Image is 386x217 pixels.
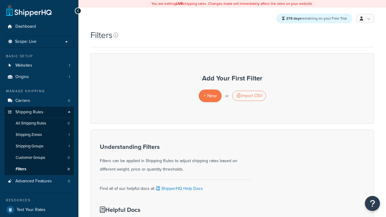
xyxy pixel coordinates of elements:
li: Shipping Rules [5,107,74,175]
li: Filters [5,164,74,175]
a: Websites 1 [5,60,74,71]
li: All Shipping Rules [5,118,74,129]
h3: Helpful Docs [100,206,223,213]
span: Dashboard [15,24,36,29]
p: or [225,92,229,100]
span: 0 [68,155,70,160]
h3: Understanding Filters [100,143,251,150]
span: All Shipping Rules [16,121,46,126]
a: + New [199,90,222,102]
li: Shipping Groups [5,141,74,152]
a: Test Your Rates [5,204,74,215]
a: Shipping Rules [5,107,74,118]
span: 0 [68,121,70,126]
div: Basic Setup [5,54,74,59]
a: Advanced Features 0 [5,176,74,187]
div: Filters can be applied in Shipping Rules to adjust shipping rates based on different weight, pric... [100,143,251,174]
li: Carriers [5,95,74,106]
li: Websites [5,60,74,71]
span: 1 [68,144,70,149]
h1: Filters [90,29,112,41]
span: 0 [68,179,70,184]
span: 0 [68,167,70,172]
li: Customer Groups [5,152,74,163]
a: Dashboard [5,21,74,32]
span: Shipping Zones [16,132,42,137]
a: All Shipping Rules 0 [5,118,74,129]
div: Manage Shipping [5,89,74,94]
span: Carriers [15,98,30,103]
div: Import CSV [232,91,266,101]
a: Shipping Groups 1 [5,141,74,152]
span: 1 [69,63,70,68]
span: 1 [69,74,70,80]
span: Test Your Rates [17,207,46,212]
div: remaining on your Free Trial [277,14,352,23]
span: Websites [15,63,32,68]
span: Filters [16,167,26,172]
strong: 278 days [286,16,301,21]
span: Advanced Features [15,179,52,184]
h3: Add Your First Filter [97,75,368,82]
li: Origins [5,71,74,83]
span: Customer Groups [16,155,45,160]
a: Shipping Zones 1 [5,129,74,140]
li: Shipping Zones [5,129,74,140]
span: Shipping Groups [16,144,43,149]
span: Shipping Rules [15,110,43,115]
span: Origins [15,74,29,80]
a: ShipperHQ Home [6,5,52,17]
li: Advanced Features [5,176,74,187]
b: LIVE [176,1,183,6]
a: Customer Groups 0 [5,152,74,163]
a: Origins 1 [5,71,74,83]
a: Carriers 0 [5,95,74,106]
span: 1 [68,132,70,137]
span: 0 [68,98,70,103]
span: + New [204,92,217,99]
div: Resources [5,198,74,203]
a: Filters 0 [5,164,74,175]
div: Find all of our helpful docs at: [100,180,251,193]
button: Open Resource Center [365,196,380,211]
span: Scope: Live [15,39,36,44]
a: ShipperHQ Help Docs [155,185,203,192]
